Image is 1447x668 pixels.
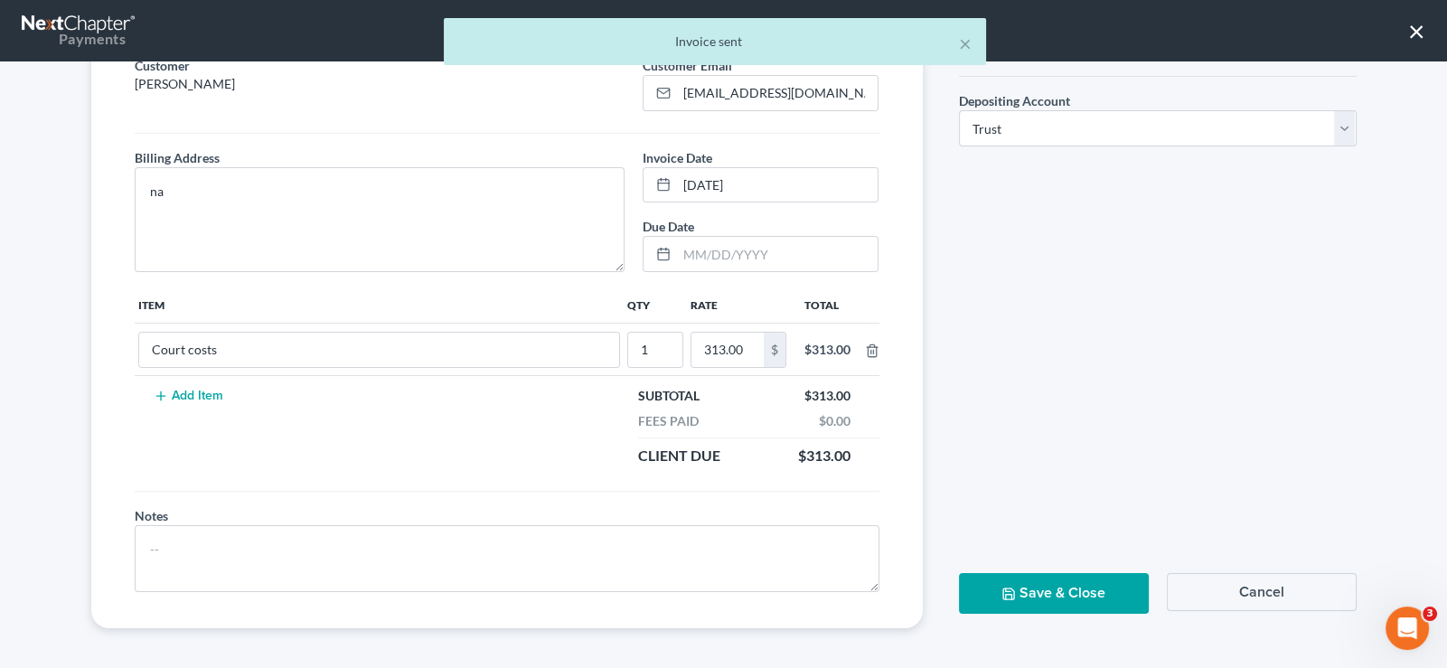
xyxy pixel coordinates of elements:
[789,446,860,466] div: $313.00
[629,412,708,430] div: Fees Paid
[643,217,694,236] label: Due Date
[629,387,709,405] div: Subtotal
[135,150,220,165] span: Billing Address
[677,168,878,202] input: MM/DD/YYYY
[959,93,1070,108] span: Depositing Account
[1423,607,1437,621] span: 3
[810,412,860,430] div: $0.00
[687,287,790,323] th: Rate
[959,33,972,54] button: ×
[135,75,625,93] p: [PERSON_NAME]
[629,446,729,466] div: Client Due
[624,287,687,323] th: Qty
[677,237,878,271] input: MM/DD/YYYY
[804,341,850,359] div: $313.00
[1386,607,1429,650] iframe: Intercom live chat
[764,333,785,367] div: $
[139,333,619,367] input: --
[1167,573,1357,611] button: Cancel
[790,287,865,323] th: Total
[1408,16,1425,45] button: ×
[458,33,972,51] div: Invoice sent
[959,573,1149,614] button: Save & Close
[628,333,682,367] input: --
[149,389,229,403] button: Add Item
[643,150,712,165] span: Invoice Date
[795,387,860,405] div: $313.00
[677,76,878,110] input: Enter email...
[22,9,137,52] a: Payments
[135,287,624,323] th: Item
[135,506,168,525] label: Notes
[691,333,764,367] input: 0.00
